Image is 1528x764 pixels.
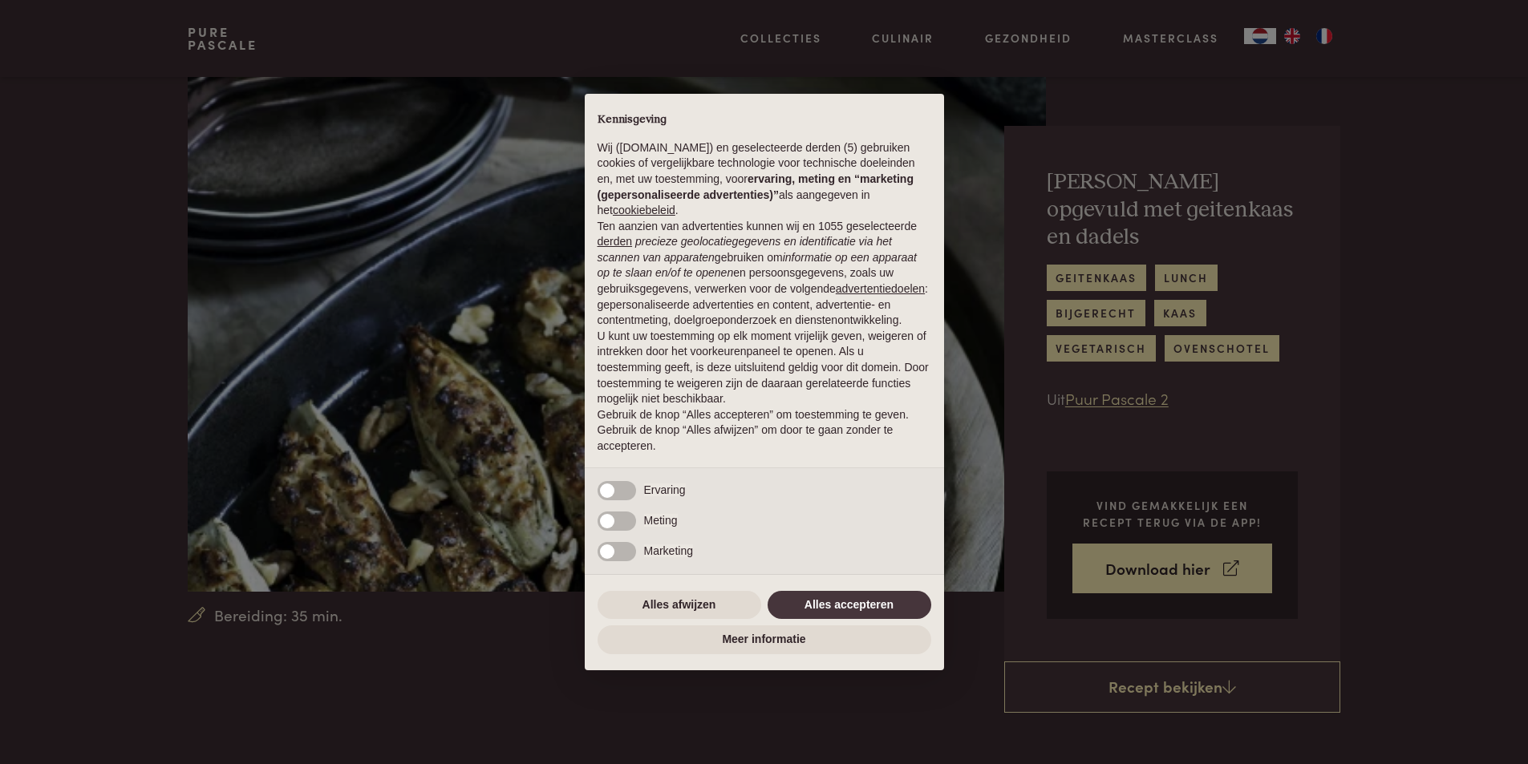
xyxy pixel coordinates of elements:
em: informatie op een apparaat op te slaan en/of te openen [598,251,918,280]
strong: ervaring, meting en “marketing (gepersonaliseerde advertenties)” [598,172,914,201]
span: Ervaring [644,483,686,496]
h2: Kennisgeving [598,113,931,127]
p: U kunt uw toestemming op elk moment vrijelijk geven, weigeren of intrekken door het voorkeurenpan... [598,329,931,407]
p: Gebruik de knop “Alles accepteren” om toestemming te geven. Gebruik de knop “Alles afwijzen” om d... [598,407,931,455]
button: derden [598,234,633,250]
span: Marketing [644,544,693,557]
button: advertentiedoelen [836,281,925,297]
span: Meting [644,514,678,527]
a: cookiebeleid [613,204,675,216]
p: Ten aanzien van advertenties kunnen wij en 1055 geselecteerde gebruiken om en persoonsgegevens, z... [598,219,931,329]
button: Meer informatie [598,625,931,654]
p: Wij ([DOMAIN_NAME]) en geselecteerde derden (5) gebruiken cookies of vergelijkbare technologie vo... [598,140,931,219]
button: Alles afwijzen [598,591,761,620]
em: precieze geolocatiegegevens en identificatie via het scannen van apparaten [598,235,892,264]
button: Alles accepteren [768,591,931,620]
